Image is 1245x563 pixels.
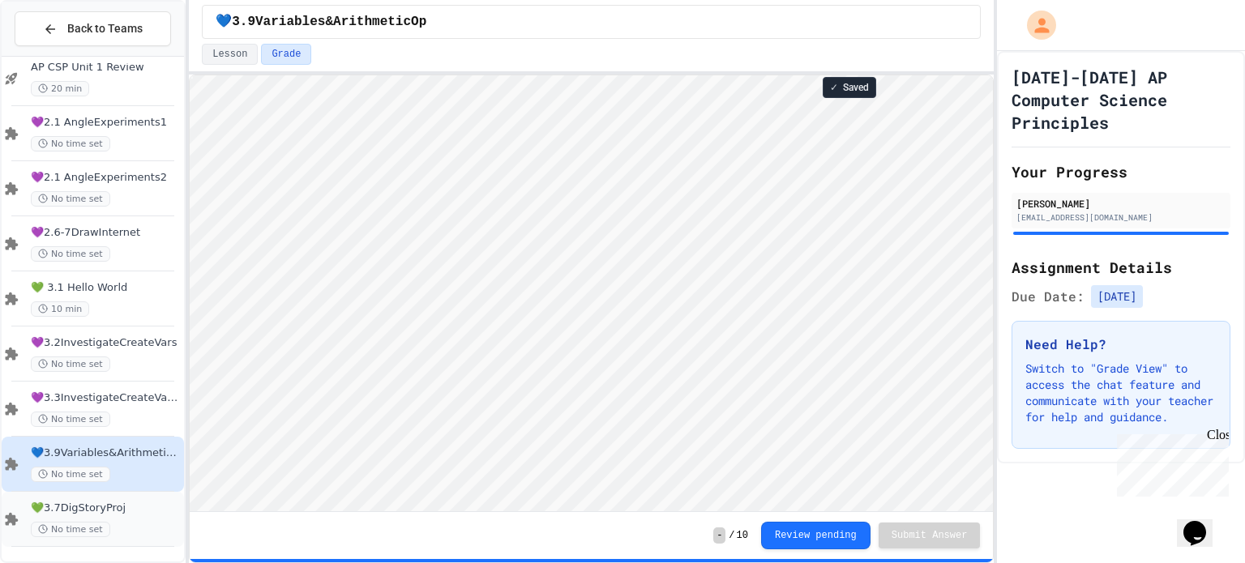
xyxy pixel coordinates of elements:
span: 💚 3.1 Hello World [31,281,181,295]
span: 💜2.1 AngleExperiments2 [31,171,181,185]
button: Submit Answer [879,522,981,548]
span: No time set [31,522,110,537]
span: Back to Teams [67,20,143,37]
span: 10 [737,529,748,542]
iframe: Snap! Programming Environment [190,75,993,511]
button: Grade [261,44,311,65]
button: Lesson [202,44,258,65]
span: No time set [31,467,110,482]
span: 💜3.2InvestigateCreateVars [31,336,181,350]
span: 10 min [31,301,89,317]
span: 💚3.7DigStoryProj [31,501,181,515]
span: [DATE] [1091,285,1143,308]
span: 💜2.6-7DrawInternet [31,226,181,240]
span: AP CSP Unit 1 Review [31,61,181,75]
p: Switch to "Grade View" to access the chat feature and communicate with your teacher for help and ... [1025,360,1217,425]
h1: [DATE]-[DATE] AP Computer Science Principles [1012,66,1230,134]
div: My Account [1010,6,1060,44]
span: No time set [31,246,110,262]
span: - [713,527,725,544]
span: No time set [31,356,110,372]
iframe: chat widget [1177,498,1229,547]
button: Review pending [761,522,871,549]
h2: Your Progress [1012,160,1230,183]
span: 20 min [31,81,89,96]
iframe: chat widget [1110,428,1229,497]
span: 💜3.3InvestigateCreateVars(A:GraphOrg) [31,391,181,405]
span: / [729,529,734,542]
span: No time set [31,191,110,207]
span: 💙3.9Variables&ArithmeticOp [216,12,426,32]
span: ✓ [830,81,838,94]
h2: Assignment Details [1012,256,1230,279]
span: Due Date: [1012,287,1085,306]
span: Saved [843,81,869,94]
div: [PERSON_NAME] [1016,196,1226,211]
span: 💜2.1 AngleExperiments1 [31,116,181,130]
span: 💙3.9Variables&ArithmeticOp [31,446,181,460]
div: [EMAIL_ADDRESS][DOMAIN_NAME] [1016,211,1226,224]
button: Back to Teams [15,11,171,46]
span: No time set [31,412,110,427]
h3: Need Help? [1025,335,1217,354]
div: Chat with us now!Close [6,6,112,103]
span: No time set [31,136,110,151]
span: Submit Answer [892,529,968,542]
